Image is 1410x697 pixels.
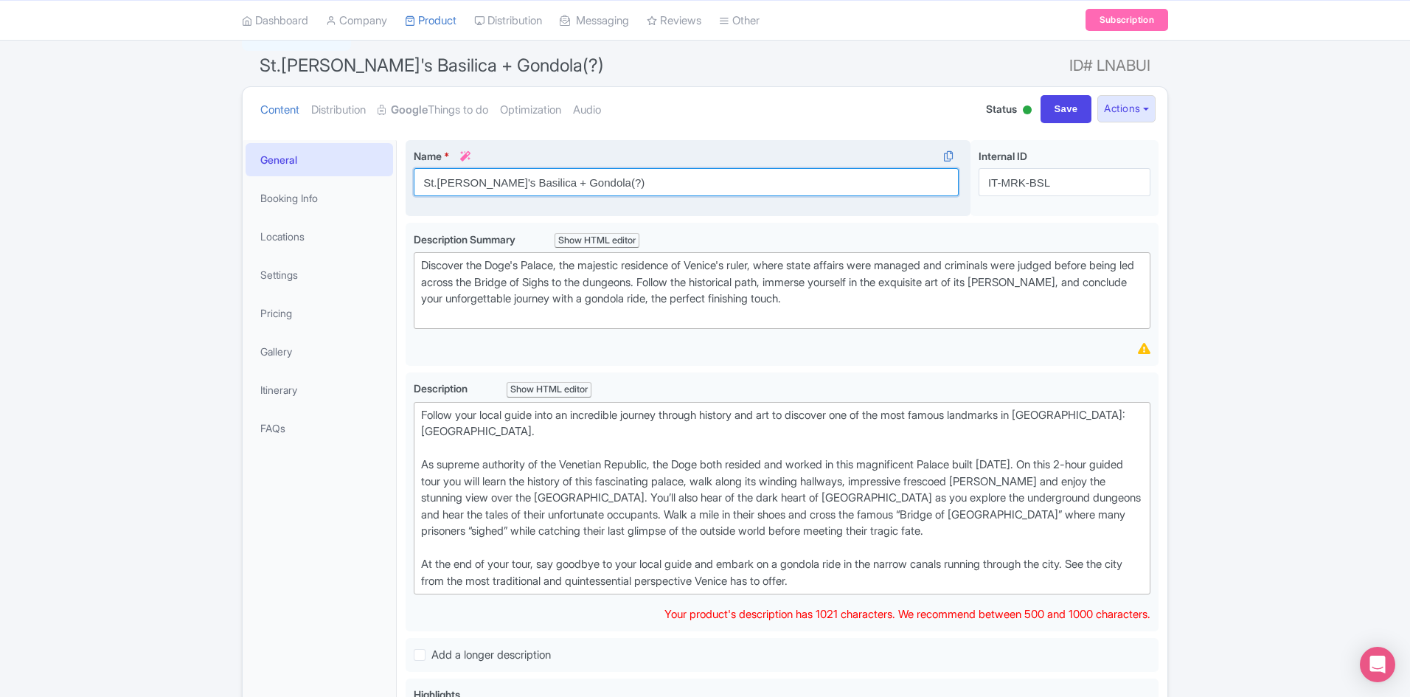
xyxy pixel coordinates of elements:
div: Open Intercom Messenger [1360,647,1395,682]
span: ID# LNABUI [1069,51,1150,80]
a: Audio [573,87,601,133]
div: Show HTML editor [507,382,591,398]
div: Discover the Doge's Palace, the majestic residence of Venice's ruler, where state affairs were ma... [421,257,1143,324]
div: Show HTML editor [555,233,639,249]
a: GoogleThings to do [378,87,488,133]
a: Pricing [246,297,393,330]
a: Optimization [500,87,561,133]
div: Your product's description has 1021 characters. We recommend between 500 and 1000 characters. [664,606,1150,623]
button: Actions [1097,95,1156,122]
a: General [246,143,393,176]
span: St.[PERSON_NAME]'s Basilica + Gondola(?) [260,55,604,76]
a: Booking Info [246,181,393,215]
a: Locations [246,220,393,253]
input: Save [1041,95,1092,123]
span: Description Summary [414,233,518,246]
span: Description [414,382,470,395]
a: FAQs [246,412,393,445]
a: Settings [246,258,393,291]
div: Active [1020,100,1035,122]
span: Status [986,101,1017,117]
a: Gallery [246,335,393,368]
a: Subscription [1086,9,1168,31]
a: Content [260,87,299,133]
div: Follow your local guide into an incredible journey through history and art to discover one of the... [421,407,1143,590]
a: Itinerary [246,373,393,406]
span: Internal ID [979,150,1027,162]
span: Add a longer description [431,648,551,662]
a: Distribution [311,87,366,133]
span: Name [414,150,442,162]
strong: Google [391,102,428,119]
